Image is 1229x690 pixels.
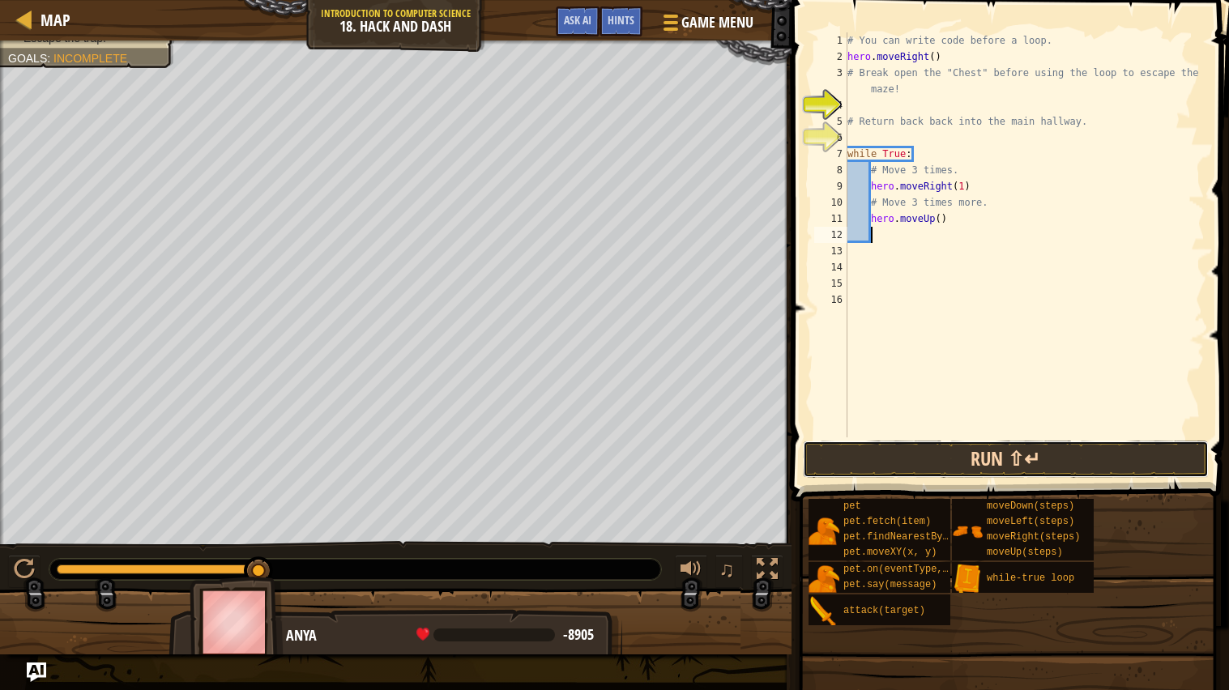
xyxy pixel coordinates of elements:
button: Game Menu [651,6,763,45]
span: ♫ [719,557,735,581]
img: portrait.png [809,596,839,627]
a: Map [32,9,70,31]
div: 7 [814,146,847,162]
button: ♫ [715,555,743,588]
div: 14 [814,259,847,275]
img: portrait.png [809,564,839,594]
div: 10 [814,194,847,211]
span: moveLeft(steps) [987,516,1074,527]
span: : [47,52,53,65]
img: thang_avatar_frame.png [190,577,284,667]
span: pet.fetch(item) [843,516,931,527]
div: health: -8905 / 95 [416,628,594,642]
span: moveRight(steps) [987,531,1080,543]
div: 1 [814,32,847,49]
span: Map [41,9,70,31]
span: pet [843,500,861,512]
div: 12 [814,227,847,243]
span: moveDown(steps) [987,500,1074,512]
img: portrait.png [952,564,983,594]
div: 6 [814,130,847,146]
button: Ask AI [556,6,600,36]
span: Incomplete [53,52,127,65]
span: pet.say(message) [843,579,937,590]
button: Run ⇧↵ [803,441,1209,478]
div: 3 [814,65,847,97]
button: Ctrl + P: Play [8,555,41,588]
div: 13 [814,243,847,259]
span: moveUp(steps) [987,547,1063,558]
span: Ask AI [564,12,591,28]
span: pet.on(eventType, handler) [843,564,995,575]
span: Hints [608,12,634,28]
div: 11 [814,211,847,227]
div: 8 [814,162,847,178]
span: -8905 [563,624,594,645]
span: while-true loop [987,573,1074,584]
span: Goals [8,52,47,65]
span: pet.findNearestByType(type) [843,531,1001,543]
button: Adjust volume [675,555,707,588]
div: 4 [814,97,847,113]
img: portrait.png [809,516,839,547]
div: 5 [814,113,847,130]
span: Game Menu [681,12,753,33]
div: Anya [286,625,606,646]
span: attack(target) [843,605,925,616]
span: pet.moveXY(x, y) [843,547,937,558]
button: Ask AI [27,662,46,682]
img: portrait.png [952,516,983,547]
div: 9 [814,178,847,194]
div: 15 [814,275,847,292]
button: Toggle fullscreen [751,555,783,588]
div: 16 [814,292,847,308]
div: 2 [814,49,847,65]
